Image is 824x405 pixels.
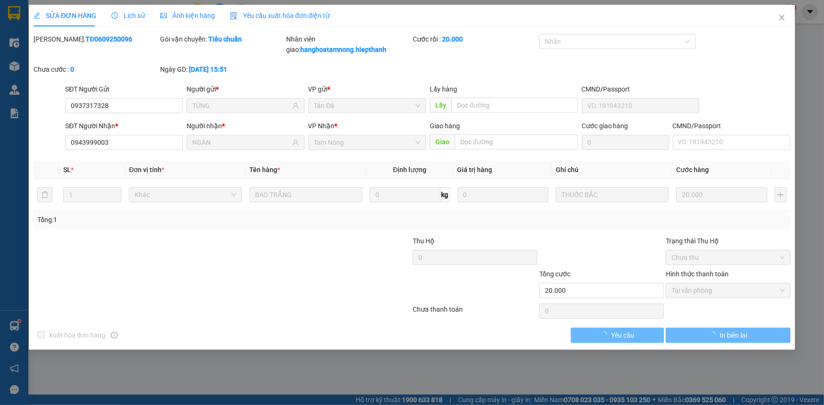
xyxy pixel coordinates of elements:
div: Chưa thanh toán [412,304,539,321]
span: Yêu cầu xuất hóa đơn điện tử [230,12,330,19]
span: Lịch sử [111,12,145,19]
button: delete [37,187,52,202]
b: [DATE] 15:51 [189,66,227,73]
button: Close [769,5,795,31]
div: CMND/Passport [673,121,790,131]
div: Trạng thái Thu Hộ [666,236,790,246]
span: In biên lai [720,330,747,340]
label: Cước giao hàng [582,122,629,130]
span: Cước hàng [676,166,709,174]
div: CMND/Passport [582,84,699,94]
input: VD: 191943210 [582,98,699,113]
th: Ghi chú [552,161,672,179]
span: close [778,14,786,21]
span: Khác [135,188,236,202]
div: Tổng: 1 [37,215,318,225]
div: SĐT Người Gửi [65,84,183,94]
span: Tản Đà [314,99,420,113]
b: Tiêu chuẩn [208,35,242,43]
input: Tên người gửi [192,100,290,111]
span: VP Nhận [308,122,335,130]
div: Gói vận chuyển: [160,34,285,44]
div: VP gửi [308,84,426,94]
div: Chưa cước : [34,64,158,74]
span: Chưa thu [671,250,785,264]
span: kg [441,187,450,202]
span: info-circle [111,332,118,339]
button: Yêu cầu [571,328,664,343]
span: Thu Hộ [413,237,434,245]
label: Hình thức thanh toán [666,270,729,278]
span: Tên hàng [249,166,280,174]
div: [PERSON_NAME]: [34,34,158,44]
span: picture [160,12,167,19]
span: SỬA ĐƠN HÀNG [34,12,96,19]
span: Xuất hóa đơn hàng [45,330,109,340]
span: Giao hàng [430,122,460,130]
div: SĐT Người Nhận [65,121,183,131]
img: icon [230,12,238,20]
span: clock-circle [111,12,118,19]
b: hanghoatamnong.hiepthanh [301,46,387,53]
div: Người gửi [187,84,304,94]
div: Cước rồi : [413,34,537,44]
span: loading [601,331,611,338]
span: user [292,102,299,109]
div: Ngày GD: [160,64,285,74]
input: 0 [458,187,549,202]
span: Tổng cước [539,270,570,278]
input: Cước giao hàng [582,135,669,150]
input: Dọc đường [455,134,578,149]
span: Tại văn phòng [671,283,785,298]
span: loading [709,331,720,338]
span: Yêu cầu [611,330,634,340]
span: SL [63,166,71,174]
input: Dọc đường [451,98,578,113]
span: Định lượng [393,166,426,174]
span: Giá trị hàng [458,166,493,174]
span: edit [34,12,40,19]
span: Lấy [430,98,451,113]
span: Tam Nông [314,135,420,149]
button: plus [775,187,787,202]
input: Tên người nhận [192,137,290,148]
span: Lấy hàng [430,85,457,93]
div: Nhân viên giao: [287,34,411,55]
span: Đơn vị tính [129,166,164,174]
input: 0 [676,187,767,202]
span: Giao [430,134,455,149]
b: 0 [70,66,74,73]
span: user [292,139,299,146]
button: In biên lai [666,328,790,343]
span: Ảnh kiện hàng [160,12,215,19]
input: Ghi Chú [556,187,669,202]
input: VD: Bàn, Ghế [249,187,362,202]
b: 20.000 [442,35,463,43]
b: TĐ0609250096 [85,35,132,43]
div: Người nhận [187,121,304,131]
